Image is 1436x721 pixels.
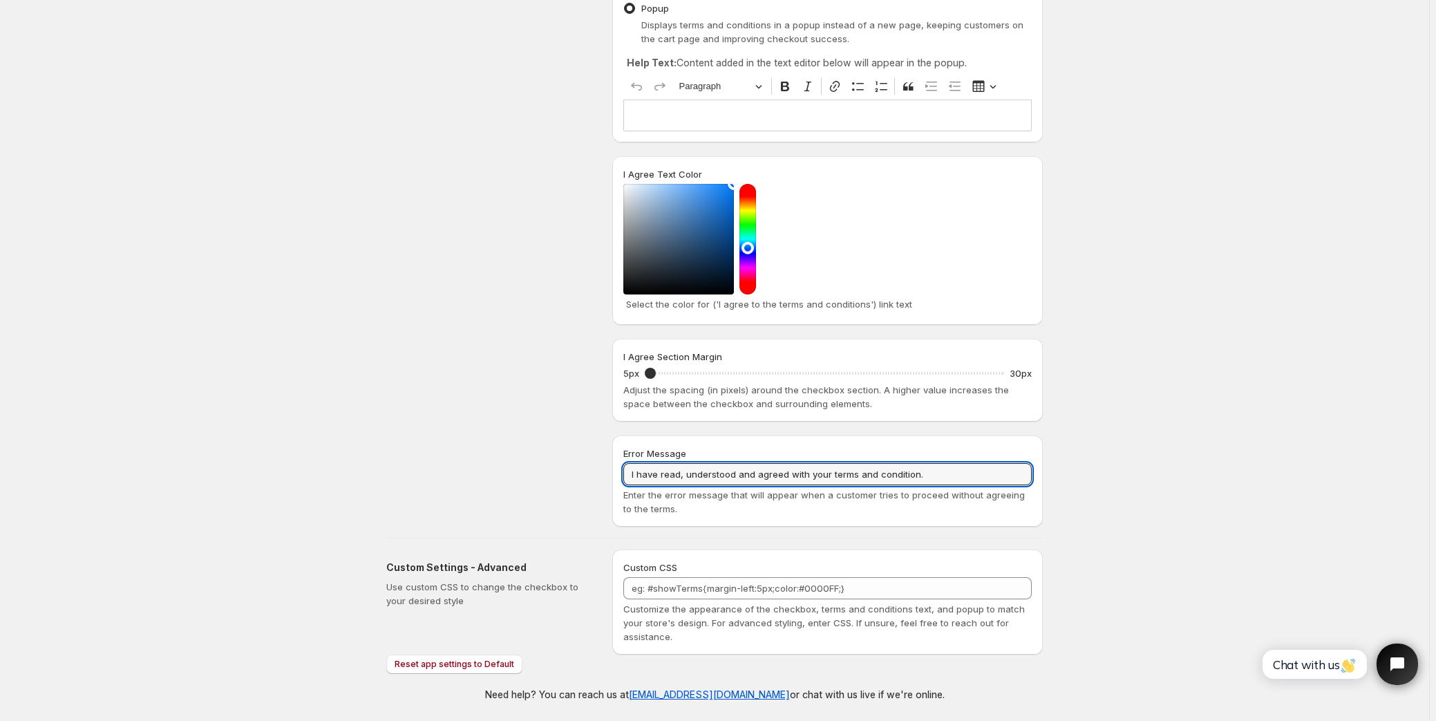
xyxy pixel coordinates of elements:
[629,689,790,700] a: [EMAIL_ADDRESS][DOMAIN_NAME]
[623,73,1032,100] div: Editor toolbar
[626,297,1029,311] p: Select the color for ('I agree to the terms and conditions') link text
[386,655,522,674] button: Reset app settings to Default
[623,100,1032,131] div: Editor editing area: main. Press Alt+0 for help.
[485,688,945,702] p: Need help? You can reach us at or chat with us live if we're online.
[623,351,722,362] span: I Agree Section Margin
[386,580,590,608] p: Use custom CSS to change the checkbox to your desired style
[623,562,677,573] span: Custom CSS
[673,76,768,97] button: Paragraph, Heading
[679,78,751,95] span: Paragraph
[623,384,1009,409] span: Adjust the spacing (in pixels) around the checkbox section. A higher value increases the space be...
[623,448,686,459] span: Error Message
[623,489,1025,514] span: Enter the error message that will appear when a customer tries to proceed without agreeing to the...
[627,57,677,68] strong: Help Text:
[641,19,1023,44] span: Displays terms and conditions in a popup instead of a new page, keeping customers on the cart pag...
[623,366,639,380] p: 5px
[623,603,1025,642] span: Customize the appearance of the checkbox, terms and conditions text, and popup to match your stor...
[627,56,1028,70] p: Content added in the text editor below will appear in the popup.
[395,659,514,670] span: Reset app settings to Default
[1247,632,1430,697] iframe: Tidio Chat
[623,167,702,181] label: I Agree Text Color
[386,561,590,574] h2: Custom Settings - Advanced
[641,3,669,14] span: Popup
[1010,366,1032,380] p: 30px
